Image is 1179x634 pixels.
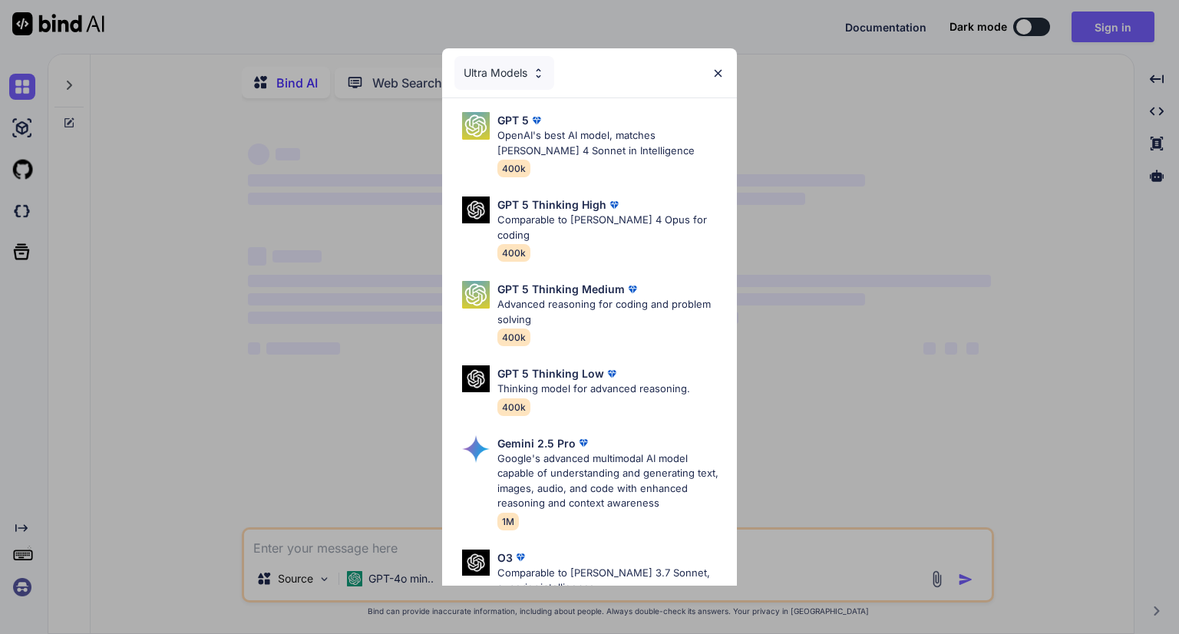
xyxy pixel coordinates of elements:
p: GPT 5 Thinking High [497,196,606,213]
img: Pick Models [462,365,490,392]
img: premium [606,197,622,213]
img: Pick Models [462,550,490,576]
p: Comparable to [PERSON_NAME] 3.7 Sonnet, superior intelligence [497,566,725,596]
img: Pick Models [462,112,490,140]
img: premium [513,550,528,565]
p: OpenAI's best AI model, matches [PERSON_NAME] 4 Sonnet in Intelligence [497,128,725,158]
p: GPT 5 [497,112,529,128]
div: Ultra Models [454,56,554,90]
img: premium [604,366,619,381]
img: Pick Models [462,435,490,463]
img: Pick Models [462,281,490,309]
p: Google's advanced multimodal AI model capable of understanding and generating text, images, audio... [497,451,725,511]
p: Gemini 2.5 Pro [497,435,576,451]
img: Pick Models [532,67,545,80]
p: Thinking model for advanced reasoning. [497,381,690,397]
span: 400k [497,244,530,262]
span: 1M [497,513,519,530]
p: Advanced reasoning for coding and problem solving [497,297,725,327]
p: Comparable to [PERSON_NAME] 4 Opus for coding [497,213,725,243]
img: premium [576,435,591,451]
img: close [712,67,725,80]
img: premium [529,113,544,128]
p: GPT 5 Thinking Medium [497,281,625,297]
span: 400k [497,160,530,177]
span: 400k [497,398,530,416]
img: Pick Models [462,196,490,223]
p: O3 [497,550,513,566]
p: GPT 5 Thinking Low [497,365,604,381]
img: premium [625,282,640,297]
span: 400k [497,329,530,346]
